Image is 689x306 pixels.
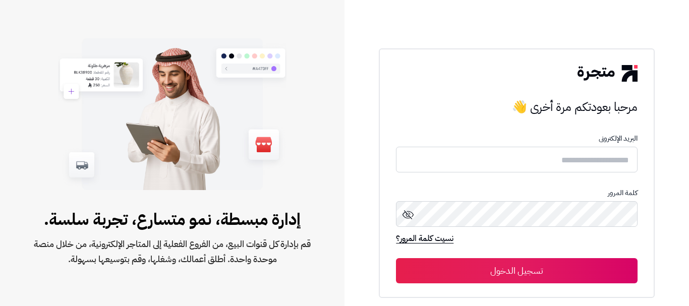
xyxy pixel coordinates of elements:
[396,135,637,143] p: البريد الإلكترونى
[578,65,637,81] img: logo-2.png
[396,258,637,283] button: تسجيل الدخول
[396,189,637,197] p: كلمة المرور
[396,97,637,117] h3: مرحبا بعودتكم مرة أخرى 👋
[32,236,312,267] span: قم بإدارة كل قنوات البيع، من الفروع الفعلية إلى المتاجر الإلكترونية، من خلال منصة موحدة واحدة. أط...
[32,207,312,231] span: إدارة مبسطة، نمو متسارع، تجربة سلسة.
[396,232,453,247] a: نسيت كلمة المرور؟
